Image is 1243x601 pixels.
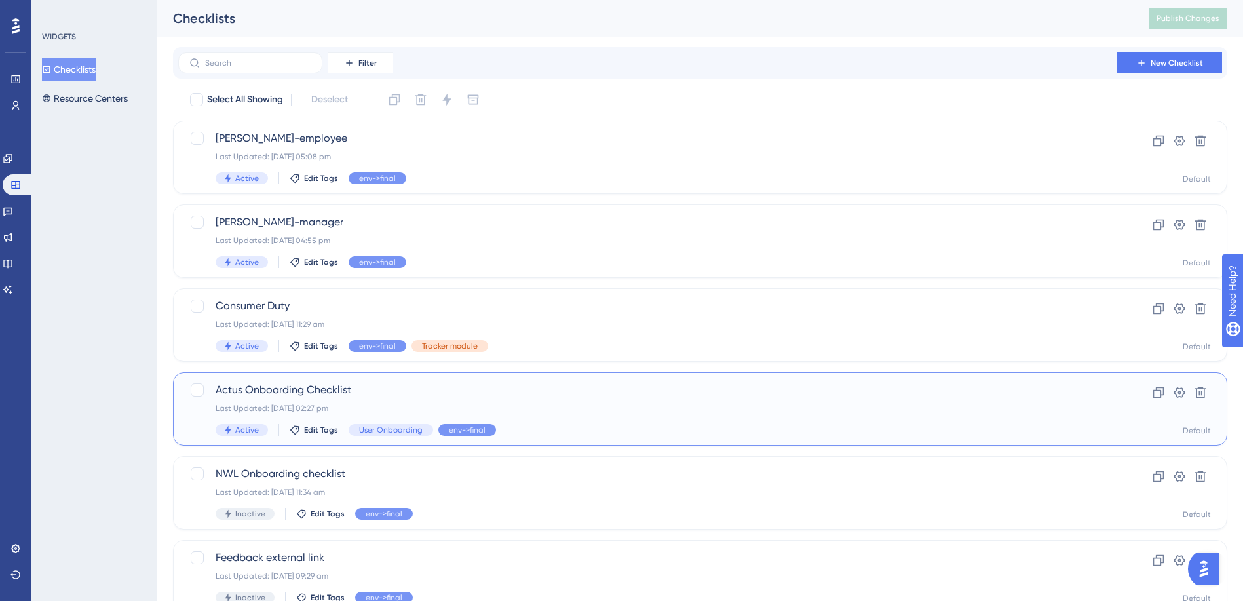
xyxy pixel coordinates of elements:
[1188,549,1227,589] iframe: UserGuiding AI Assistant Launcher
[1183,174,1211,184] div: Default
[1183,509,1211,520] div: Default
[290,173,338,184] button: Edit Tags
[235,257,259,267] span: Active
[31,3,82,19] span: Need Help?
[207,92,283,107] span: Select All Showing
[173,9,1116,28] div: Checklists
[290,257,338,267] button: Edit Tags
[216,151,1080,162] div: Last Updated: [DATE] 05:08 pm
[358,58,377,68] span: Filter
[311,509,345,519] span: Edit Tags
[304,257,338,267] span: Edit Tags
[328,52,393,73] button: Filter
[216,382,1080,398] span: Actus Onboarding Checklist
[1157,13,1219,24] span: Publish Changes
[304,425,338,435] span: Edit Tags
[216,130,1080,146] span: [PERSON_NAME]-employee
[359,341,396,351] span: env->final
[205,58,311,68] input: Search
[299,88,360,111] button: Deselect
[235,341,259,351] span: Active
[216,298,1080,314] span: Consumer Duty
[290,341,338,351] button: Edit Tags
[216,319,1080,330] div: Last Updated: [DATE] 11:29 am
[235,509,265,519] span: Inactive
[304,341,338,351] span: Edit Tags
[422,341,478,351] span: Tracker module
[1183,425,1211,436] div: Default
[1151,58,1203,68] span: New Checklist
[1183,258,1211,268] div: Default
[216,571,1080,581] div: Last Updated: [DATE] 09:29 am
[304,173,338,184] span: Edit Tags
[216,487,1080,497] div: Last Updated: [DATE] 11:34 am
[359,173,396,184] span: env->final
[359,425,423,435] span: User Onboarding
[449,425,486,435] span: env->final
[311,92,348,107] span: Deselect
[359,257,396,267] span: env->final
[42,87,128,110] button: Resource Centers
[290,425,338,435] button: Edit Tags
[42,58,96,81] button: Checklists
[366,509,402,519] span: env->final
[216,403,1080,414] div: Last Updated: [DATE] 02:27 pm
[1183,341,1211,352] div: Default
[216,550,1080,566] span: Feedback external link
[1117,52,1222,73] button: New Checklist
[216,235,1080,246] div: Last Updated: [DATE] 04:55 pm
[216,466,1080,482] span: NWL Onboarding checklist
[235,173,259,184] span: Active
[235,425,259,435] span: Active
[1149,8,1227,29] button: Publish Changes
[296,509,345,519] button: Edit Tags
[216,214,1080,230] span: [PERSON_NAME]-manager
[42,31,76,42] div: WIDGETS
